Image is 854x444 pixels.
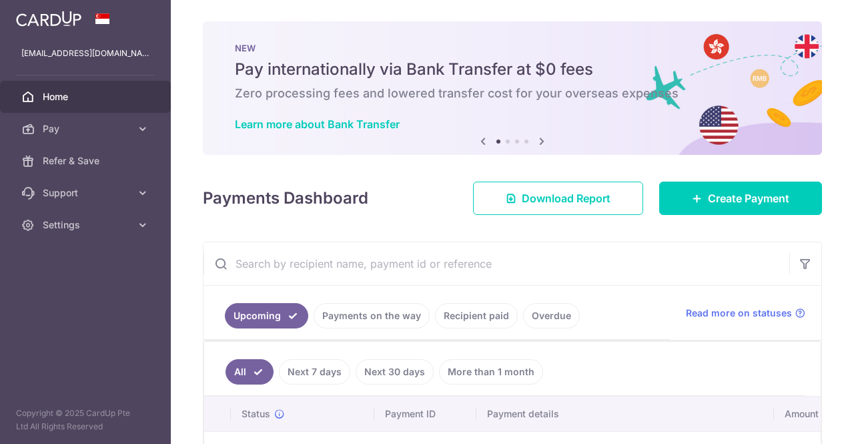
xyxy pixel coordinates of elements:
[225,303,308,328] a: Upcoming
[16,11,81,27] img: CardUp
[235,85,790,101] h6: Zero processing fees and lowered transfer cost for your overseas expenses
[314,303,430,328] a: Payments on the way
[43,186,131,200] span: Support
[21,47,149,60] p: [EMAIL_ADDRESS][DOMAIN_NAME]
[226,359,274,385] a: All
[235,118,400,131] a: Learn more about Bank Transfer
[235,43,790,53] p: NEW
[43,154,131,168] span: Refer & Save
[203,242,789,285] input: Search by recipient name, payment id or reference
[686,306,805,320] a: Read more on statuses
[439,359,543,385] a: More than 1 month
[374,397,476,431] th: Payment ID
[659,182,822,215] a: Create Payment
[43,122,131,136] span: Pay
[473,182,643,215] a: Download Report
[43,90,131,103] span: Home
[203,21,822,155] img: Bank transfer banner
[785,407,819,421] span: Amount
[523,303,580,328] a: Overdue
[356,359,434,385] a: Next 30 days
[203,186,368,210] h4: Payments Dashboard
[686,306,792,320] span: Read more on statuses
[235,59,790,80] h5: Pay internationally via Bank Transfer at $0 fees
[522,190,610,206] span: Download Report
[43,218,131,232] span: Settings
[435,303,518,328] a: Recipient paid
[476,397,774,431] th: Payment details
[242,407,270,421] span: Status
[279,359,350,385] a: Next 7 days
[708,190,789,206] span: Create Payment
